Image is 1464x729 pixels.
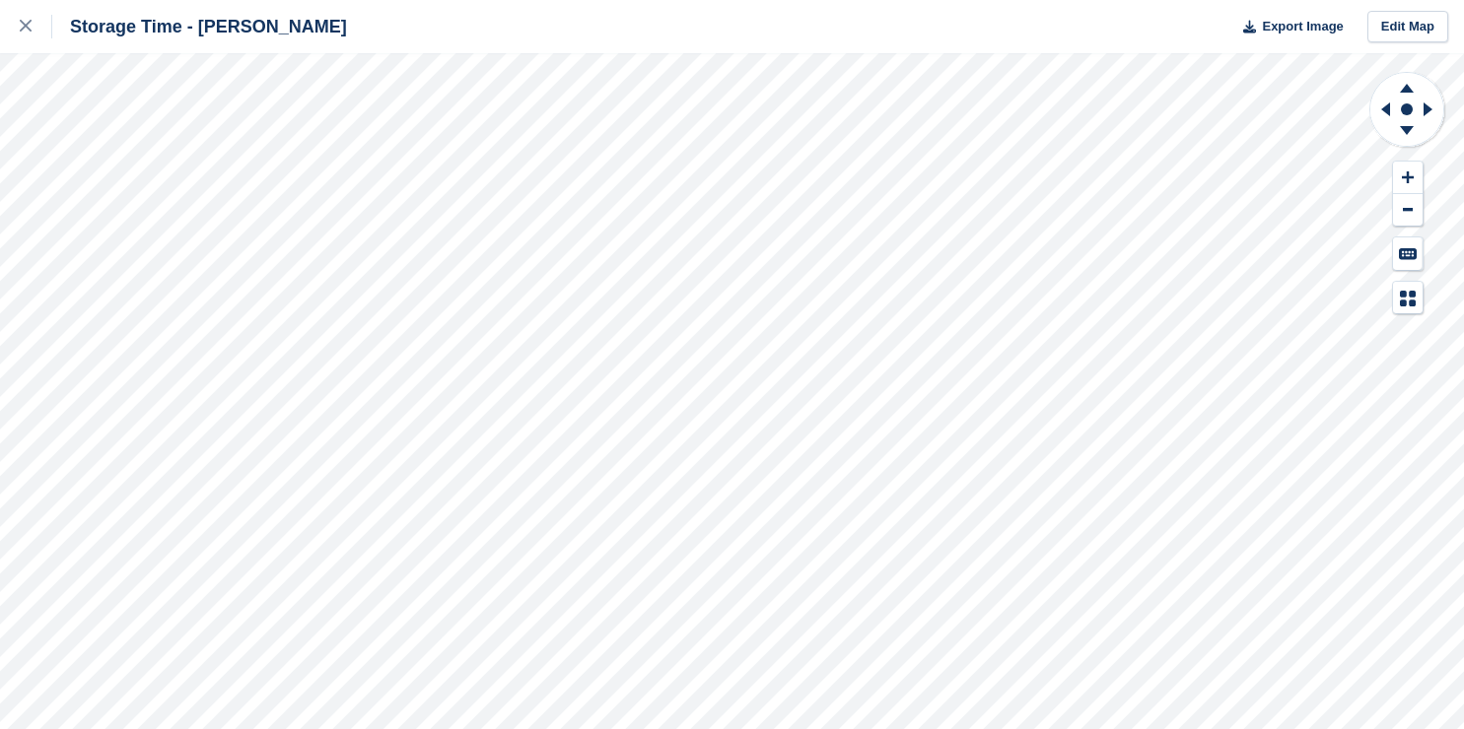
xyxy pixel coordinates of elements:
button: Map Legend [1393,282,1423,314]
span: Export Image [1262,17,1343,36]
button: Zoom Out [1393,194,1423,227]
div: Storage Time - [PERSON_NAME] [52,15,347,38]
a: Edit Map [1367,11,1448,43]
button: Zoom In [1393,162,1423,194]
button: Export Image [1231,11,1344,43]
button: Keyboard Shortcuts [1393,237,1423,270]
